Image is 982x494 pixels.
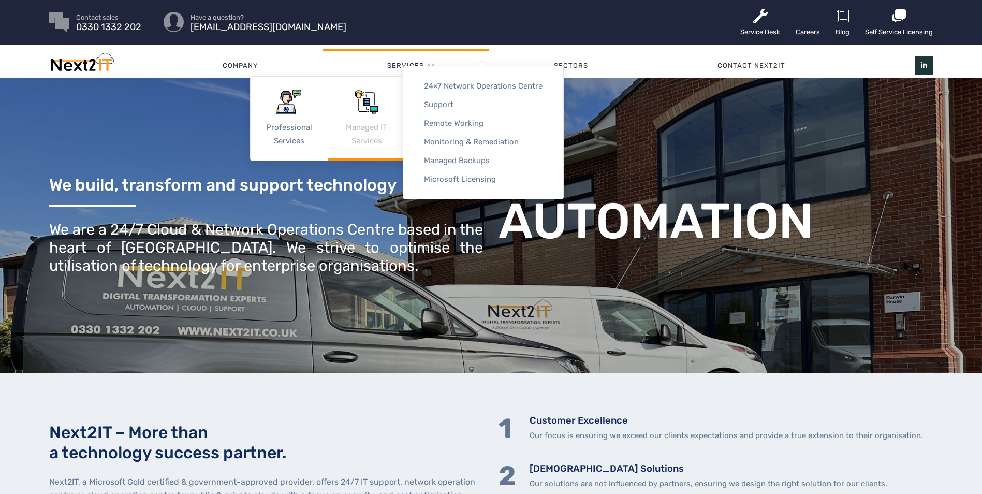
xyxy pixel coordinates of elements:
[276,90,301,114] img: icon
[530,478,887,490] p: Our solutions are not influenced by partners, ensuring we design the right solution for our clients.
[489,50,652,81] a: Sectors
[499,192,813,251] b: AUTOMATION
[403,133,563,151] a: Monitoring & Remediation
[653,50,850,81] a: Contact Next2IT
[403,95,563,114] a: Support
[354,90,379,114] img: icon
[76,24,141,31] span: 0330 1332 202
[190,14,346,21] span: Have a question?
[403,151,563,170] a: Managed Backups
[530,462,887,475] h5: [DEMOGRAPHIC_DATA] Solutions
[190,14,346,31] a: Have a question? [EMAIL_ADDRESS][DOMAIN_NAME]
[530,414,923,427] h5: Customer Excellence
[403,77,563,95] a: 24×7 Network Operations Centre
[49,176,483,194] h3: We build, transform and support technology
[251,77,328,161] a: Professional Services
[76,14,141,21] span: Contact sales
[387,50,424,81] a: Services
[328,77,405,161] a: Managed IT Services
[403,170,563,188] a: Microsoft Licensing
[530,430,923,442] p: Our focus is ensuring we exceed our clients expectations and provide a true extension to their or...
[76,14,141,31] a: Contact sales 0330 1332 202
[49,221,483,274] div: We are a 24/7 Cloud & Network Operations Centre based in the heart of [GEOGRAPHIC_DATA]. We striv...
[49,423,483,462] h2: Next2IT – More than a technology success partner.
[403,114,563,133] a: Remote Working
[158,50,323,81] a: Company
[49,53,114,76] img: Next2IT
[190,24,346,31] span: [EMAIL_ADDRESS][DOMAIN_NAME]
